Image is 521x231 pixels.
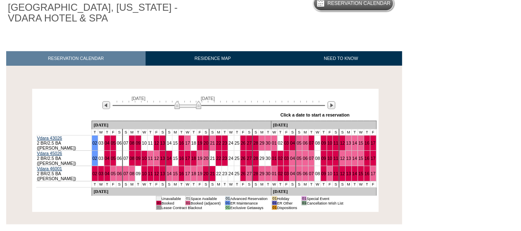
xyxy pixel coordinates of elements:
[36,166,92,181] td: 2 BR/2.5 BA ([PERSON_NAME])
[130,156,134,161] a: 08
[201,96,215,101] span: [DATE]
[229,141,233,145] a: 24
[259,129,265,136] td: M
[148,171,153,176] a: 11
[142,171,147,176] a: 10
[160,156,165,161] a: 13
[314,181,321,188] td: W
[253,171,258,176] a: 28
[129,181,135,188] td: M
[228,181,234,188] td: W
[210,156,215,161] a: 21
[246,181,252,188] td: S
[146,51,280,66] a: RESIDENCE MAP
[153,181,160,188] td: F
[198,171,203,176] a: 19
[117,171,122,176] a: 06
[141,129,147,136] td: W
[309,171,314,176] a: 07
[92,121,271,129] td: [DATE]
[111,141,116,145] a: 05
[328,171,332,176] a: 10
[191,201,221,205] td: Booked (adjacent)
[229,156,233,161] a: 24
[272,141,277,145] a: 01
[147,129,153,136] td: T
[364,129,370,136] td: T
[99,156,104,161] a: 03
[277,205,297,210] td: Dispositions
[371,171,376,176] a: 17
[167,141,172,145] a: 14
[99,171,104,176] a: 03
[148,141,153,145] a: 11
[225,196,230,201] td: 01
[191,171,196,176] a: 18
[136,156,141,161] a: 09
[365,171,370,176] a: 16
[210,141,215,145] a: 21
[130,171,134,176] a: 08
[230,205,268,210] td: Exclusive Getaways
[364,181,370,188] td: T
[210,171,215,176] a: 21
[191,129,197,136] td: T
[241,156,246,161] a: 26
[117,156,122,161] a: 06
[185,141,190,145] a: 17
[209,181,215,188] td: S
[241,141,246,145] a: 26
[246,129,252,136] td: S
[277,201,297,205] td: ER Other
[37,151,62,156] a: Vdara 45026
[135,129,141,136] td: T
[123,141,128,145] a: 07
[259,156,264,161] a: 29
[111,156,116,161] a: 05
[123,129,129,136] td: S
[102,101,110,109] img: Previous
[179,181,185,188] td: T
[240,129,246,136] td: F
[346,156,351,161] a: 13
[333,141,338,145] a: 11
[173,171,178,176] a: 15
[358,181,364,188] td: W
[321,156,326,161] a: 09
[197,129,203,136] td: F
[352,156,357,161] a: 14
[184,181,191,188] td: W
[321,141,326,145] a: 09
[278,141,283,145] a: 02
[266,141,271,145] a: 30
[277,129,283,136] td: T
[271,121,376,129] td: [DATE]
[105,141,110,145] a: 04
[235,156,240,161] a: 25
[235,171,240,176] a: 25
[161,196,181,201] td: Unavailable
[98,129,104,136] td: W
[352,181,358,188] td: T
[278,156,283,161] a: 02
[92,141,97,145] a: 02
[203,129,209,136] td: S
[314,129,321,136] td: W
[266,171,271,176] a: 30
[203,141,208,145] a: 20
[116,129,123,136] td: S
[172,181,179,188] td: M
[340,156,345,161] a: 12
[222,181,228,188] td: T
[92,129,98,136] td: T
[153,129,160,136] td: F
[266,156,271,161] a: 30
[154,141,159,145] a: 12
[252,181,259,188] td: S
[229,171,233,176] a: 24
[371,141,376,145] a: 17
[277,196,297,201] td: Holiday
[130,141,134,145] a: 08
[253,156,258,161] a: 28
[154,156,159,161] a: 12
